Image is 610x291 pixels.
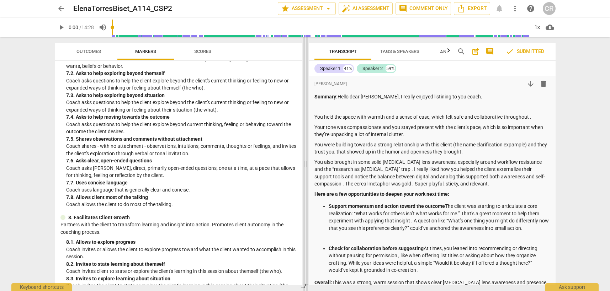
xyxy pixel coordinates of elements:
[66,238,297,246] div: 8. 1. Allows to explore progress
[66,186,297,194] p: Coach uses language that is generally clear and concise.
[135,49,156,54] span: Markers
[470,46,481,57] button: Add summary
[505,47,514,56] span: check
[329,203,445,209] strong: Support momentum and action toward the outcome
[66,70,297,77] div: 7. 2. Asks to help exploring beyond themself
[531,22,544,33] div: 1x
[440,49,473,54] span: Analytics
[314,81,347,87] span: [PERSON_NAME]
[524,77,537,90] button: Move down
[66,246,297,260] p: Coach invites or allows the client to explore progress toward what the client wanted to accomplis...
[281,4,333,13] span: Assessment
[329,203,550,232] p: The client was starting to articulate a core realization: “What works for others isn’t what works...
[55,21,68,34] button: Play
[457,47,466,56] span: search
[66,99,297,113] p: Coach asks questions to help the client explore beyond the client's current thinking or feeling t...
[454,2,490,15] button: Export
[342,4,389,13] span: AI Assessment
[320,65,340,72] div: Speaker 1
[314,191,449,197] strong: Here are a few opportunities to deepen your work next time:
[66,55,297,70] p: Coach asks questions about the client, such as their current way of thinking, feeling, values, ne...
[57,23,65,32] span: play_arrow
[66,77,297,92] p: Coach asks questions to help the client explore beyond the client's current thinking or feeling t...
[524,2,537,15] a: Help
[66,157,297,165] div: 7. 6. Asks clear, open-ended questions
[526,80,535,88] span: arrow_downward
[66,121,297,135] p: Coach asks questions to help the client explore beyond current thinking, feeling or behaving towa...
[399,4,407,13] span: comment
[396,2,451,15] button: Comment only
[386,65,395,72] div: 59%
[99,23,107,32] span: volume_up
[546,23,554,32] span: cloud_download
[57,4,65,13] span: arrow_back
[342,4,350,13] span: auto_fix_high
[68,214,130,221] p: 8. Facilitates Client Growth
[314,141,550,156] p: You were building towards a strong relationship with this client (the name clarification expample...
[329,49,357,54] span: Transcript
[66,194,297,201] div: 7. 8. Allows client most of the talking
[76,49,101,54] span: Outcomes
[324,4,333,13] span: arrow_drop_down
[96,21,109,34] button: Volume
[471,47,480,56] span: post_add
[66,165,297,179] p: Coach asks [PERSON_NAME], direct, primarily open-ended questions, one at a time, at a pace that a...
[11,283,72,291] div: Keyboard shortcuts
[278,2,336,15] button: Assessment
[314,93,550,101] p: Hello dear [PERSON_NAME], I really enjoyed listining to you coach.
[486,47,494,56] span: comment
[399,4,448,13] span: Comment only
[194,49,211,54] span: Scores
[500,44,550,59] button: Review is completed
[380,49,419,54] span: Tags & Speakers
[66,275,297,282] div: 8. 3. Invites to explore learning about situation
[66,113,297,121] div: 7. 4. Asks to help moving towards the outcome
[329,246,424,251] strong: Check for collaboration before suggesting
[457,4,487,13] span: Export
[60,221,297,236] p: Partners with the client to transform learning and insight into action. Promotes client autonomy ...
[539,80,548,88] span: delete
[543,2,556,15] button: CR
[526,4,535,13] span: help
[69,25,78,30] span: 0:00
[314,113,550,121] p: You held the space with warmth and a sense of ease, which felt safe and collaborative throughout .
[66,260,297,268] div: 8. 2. Invites to state learning about themself
[545,283,599,291] div: Ask support
[314,280,332,285] strong: Overall:
[79,25,94,30] span: / 14:28
[329,245,550,274] p: At times, you leaned into recommending or directing without pausing for permission , like when of...
[281,4,290,13] span: star
[66,135,297,143] div: 7. 5. Shares observations and comments without attachment
[505,47,544,56] span: Submitted
[66,201,297,208] p: Coach allows the client to do most of the talking.
[343,65,353,72] div: 41%
[73,4,172,13] h2: ElenaTorresBiset_A114_CSP2
[66,179,297,187] div: 7. 7. Uses concise language
[511,4,519,13] span: more_vert
[314,158,550,188] p: You also brought in some solid [MEDICAL_DATA] lens awareness, especially around workflow resistan...
[66,92,297,99] div: 7. 3. Asks to help exploring beyond situation
[301,282,309,290] span: compare_arrows
[314,124,550,138] p: Your tone was compassionate and you stayed present with the client’s pace, which is so important ...
[66,142,297,157] p: Coach shares - with no attachment - observations, intuitions, comments, thoughts or feelings, and...
[456,46,467,57] button: Search
[314,94,338,99] strong: Summary:
[362,65,383,72] div: Speaker 2
[66,268,297,275] p: Coach invites client to state or explore the client's learning in this session about themself (th...
[339,2,393,15] button: AI Assessment
[484,46,495,57] button: Show/Hide comments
